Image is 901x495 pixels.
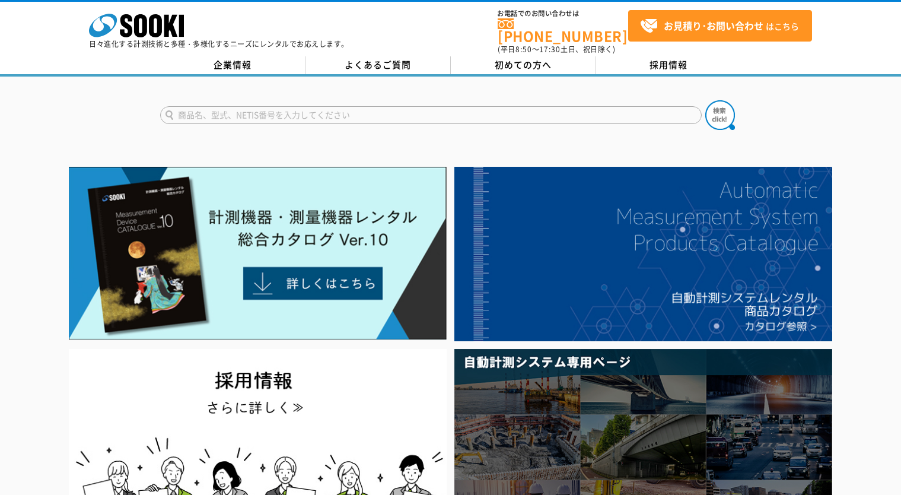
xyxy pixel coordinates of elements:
span: 8:50 [515,44,532,55]
a: [PHONE_NUMBER] [498,18,628,43]
strong: お見積り･お問い合わせ [664,18,763,33]
a: お見積り･お問い合わせはこちら [628,10,812,42]
img: 自動計測システムカタログ [454,167,832,341]
span: (平日 ～ 土日、祝日除く) [498,44,615,55]
img: btn_search.png [705,100,735,130]
a: 初めての方へ [451,56,596,74]
a: 企業情報 [160,56,305,74]
img: Catalog Ver10 [69,167,447,340]
input: 商品名、型式、NETIS番号を入力してください [160,106,702,124]
span: はこちら [640,17,799,35]
a: 採用情報 [596,56,741,74]
a: よくあるご質問 [305,56,451,74]
p: 日々進化する計測技術と多種・多様化するニーズにレンタルでお応えします。 [89,40,349,47]
span: お電話でのお問い合わせは [498,10,628,17]
span: 初めての方へ [495,58,552,71]
span: 17:30 [539,44,561,55]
